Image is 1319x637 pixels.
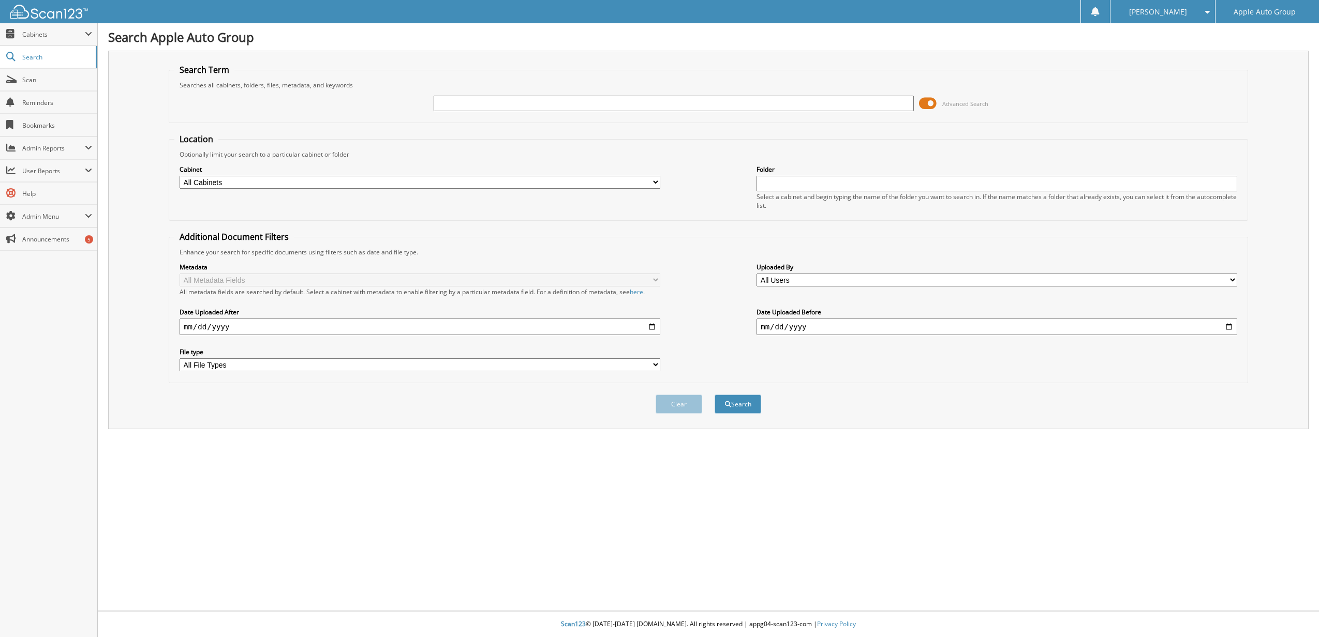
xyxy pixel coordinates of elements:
a: Privacy Policy [817,619,856,628]
span: Admin Menu [22,212,85,221]
div: © [DATE]-[DATE] [DOMAIN_NAME]. All rights reserved | appg04-scan123-com | [98,612,1319,637]
label: Folder [757,165,1237,174]
div: Optionally limit your search to a particular cabinet or folder [174,150,1242,159]
div: All metadata fields are searched by default. Select a cabinet with metadata to enable filtering b... [180,287,660,296]
label: Uploaded By [757,263,1237,271]
div: Searches all cabinets, folders, files, metadata, and keywords [174,81,1242,89]
span: Search [22,53,91,62]
legend: Additional Document Filters [174,231,294,242]
label: Metadata [180,263,660,271]
label: Date Uploaded After [180,308,660,316]
img: scan123-logo-white.svg [10,5,88,19]
span: Scan [22,75,92,84]
label: Cabinet [180,165,660,174]
div: Enhance your search for specific documents using filters such as date and file type. [174,248,1242,256]
span: Scan123 [561,619,586,628]
label: File type [180,347,660,356]
span: Apple Auto Group [1234,9,1296,15]
span: Reminders [22,98,92,107]
a: here [630,287,643,296]
input: start [180,318,660,335]
span: Announcements [22,235,92,244]
label: Date Uploaded Before [757,308,1237,316]
input: end [757,318,1237,335]
span: Help [22,189,92,198]
button: Search [715,395,761,414]
legend: Search Term [174,64,234,75]
div: 5 [85,235,93,244]
span: Admin Reports [22,144,85,153]
span: User Reports [22,166,85,175]
span: Advanced Search [942,100,988,108]
span: Cabinets [22,30,85,39]
div: Select a cabinet and begin typing the name of the folder you want to search in. If the name match... [757,192,1237,210]
span: [PERSON_NAME] [1129,9,1187,15]
legend: Location [174,133,218,145]
span: Bookmarks [22,121,92,130]
h1: Search Apple Auto Group [108,28,1309,45]
button: Clear [656,395,702,414]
